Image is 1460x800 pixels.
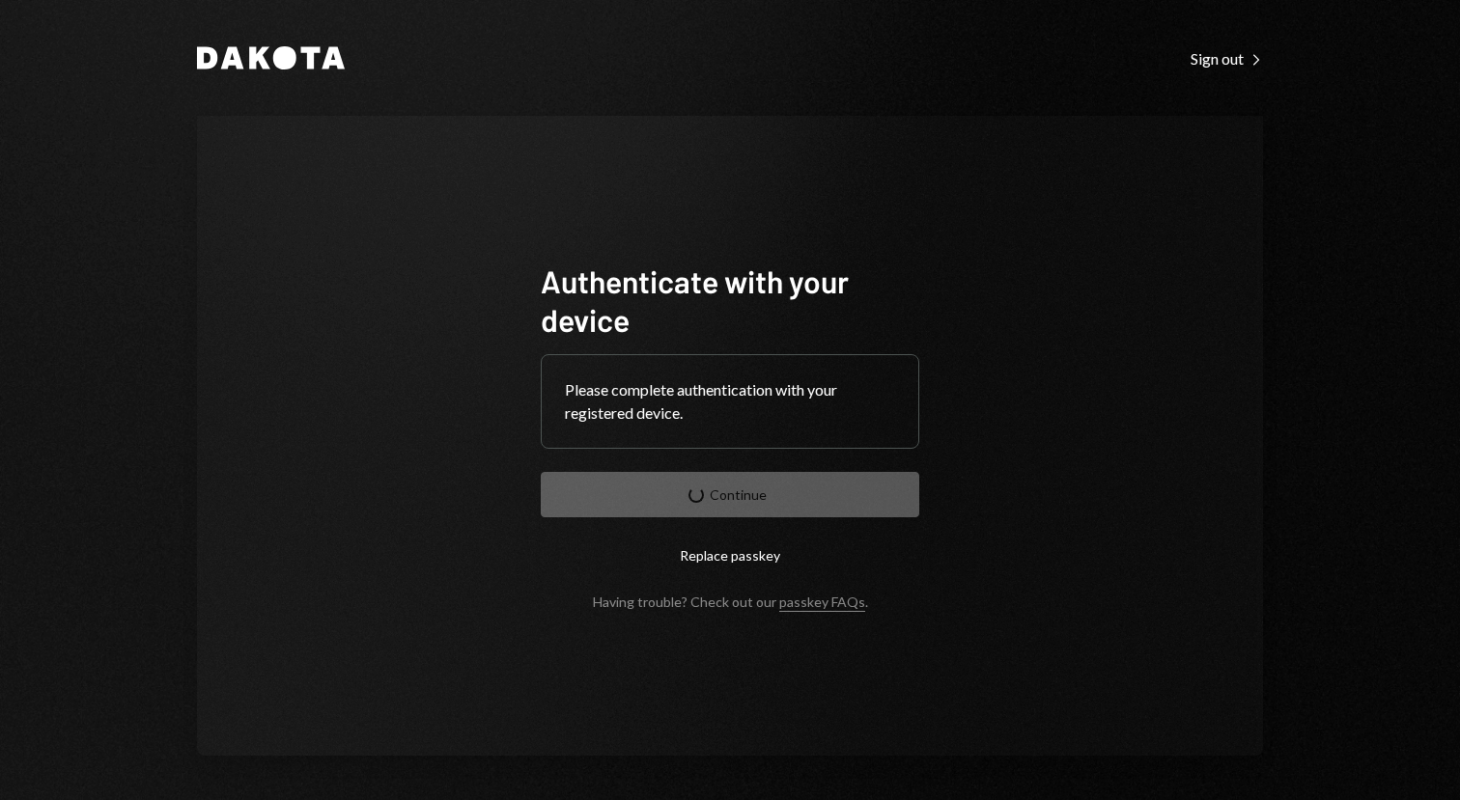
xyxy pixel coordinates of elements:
div: Sign out [1191,49,1263,69]
div: Having trouble? Check out our . [593,593,868,610]
a: passkey FAQs [779,593,865,612]
a: Sign out [1191,47,1263,69]
button: Replace passkey [541,533,919,578]
h1: Authenticate with your device [541,262,919,339]
div: Please complete authentication with your registered device. [565,378,895,425]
